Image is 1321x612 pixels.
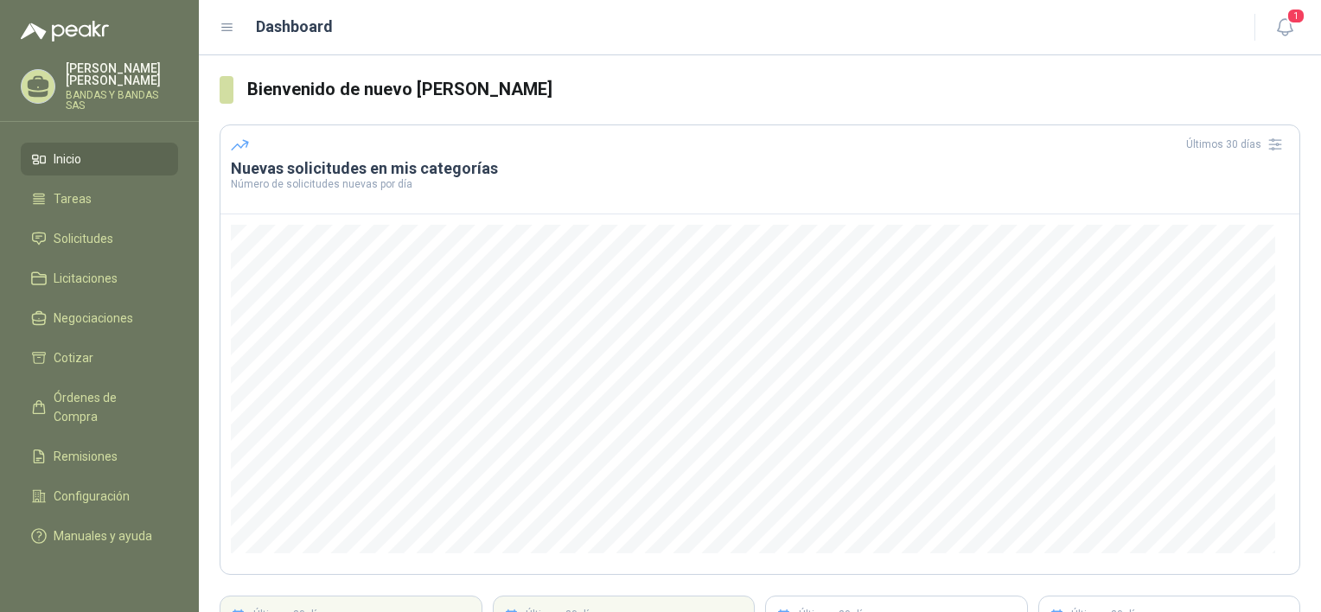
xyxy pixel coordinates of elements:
[21,262,178,295] a: Licitaciones
[21,222,178,255] a: Solicitudes
[54,189,92,208] span: Tareas
[21,341,178,374] a: Cotizar
[21,143,178,175] a: Inicio
[54,150,81,169] span: Inicio
[247,76,1300,103] h3: Bienvenido de nuevo [PERSON_NAME]
[21,302,178,335] a: Negociaciones
[231,179,1289,189] p: Número de solicitudes nuevas por día
[231,158,1289,179] h3: Nuevas solicitudes en mis categorías
[1286,8,1305,24] span: 1
[54,348,93,367] span: Cotizar
[1269,12,1300,43] button: 1
[54,447,118,466] span: Remisiones
[21,21,109,41] img: Logo peakr
[21,381,178,433] a: Órdenes de Compra
[66,62,178,86] p: [PERSON_NAME] [PERSON_NAME]
[54,388,162,426] span: Órdenes de Compra
[66,90,178,111] p: BANDAS Y BANDAS SAS
[54,526,152,545] span: Manuales y ayuda
[256,15,333,39] h1: Dashboard
[21,480,178,513] a: Configuración
[54,309,133,328] span: Negociaciones
[21,182,178,215] a: Tareas
[54,269,118,288] span: Licitaciones
[54,229,113,248] span: Solicitudes
[21,520,178,552] a: Manuales y ayuda
[1186,131,1289,158] div: Últimos 30 días
[21,440,178,473] a: Remisiones
[54,487,130,506] span: Configuración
